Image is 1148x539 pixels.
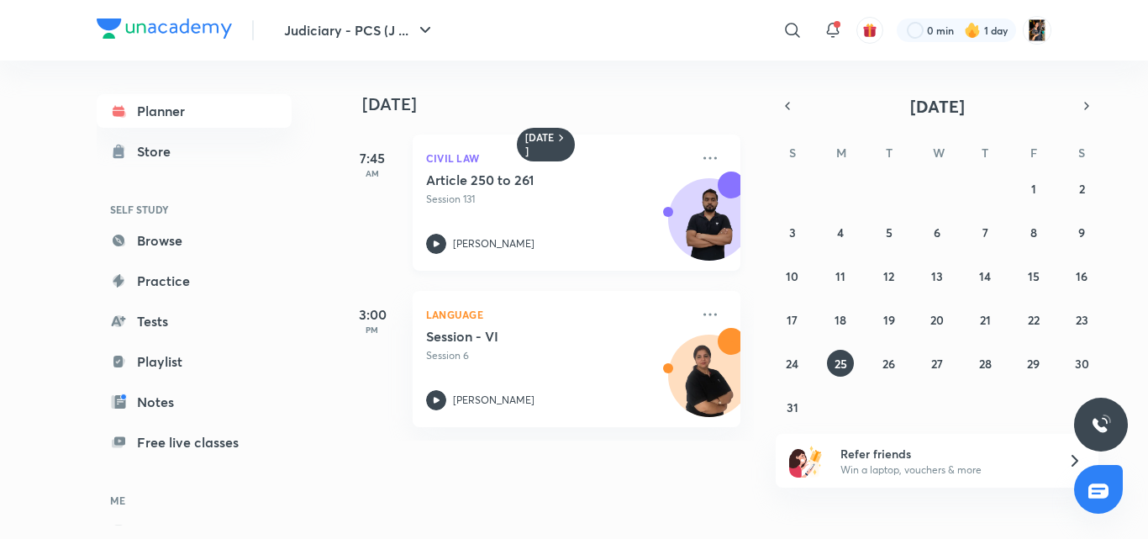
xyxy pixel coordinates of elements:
abbr: August 6, 2025 [934,225,940,240]
abbr: August 31, 2025 [787,399,798,415]
abbr: August 27, 2025 [931,356,943,372]
abbr: August 7, 2025 [982,225,988,240]
a: Practice [97,264,292,298]
button: August 5, 2025 [876,219,903,246]
p: Session 6 [426,348,690,363]
button: August 23, 2025 [1068,306,1095,333]
button: August 21, 2025 [972,306,998,333]
abbr: Tuesday [886,145,893,161]
h5: 3:00 [339,304,406,325]
button: August 1, 2025 [1020,175,1047,202]
img: ttu [1091,415,1111,435]
p: Session 131 [426,192,690,207]
button: August 25, 2025 [827,350,854,377]
a: Planner [97,94,292,128]
button: August 17, 2025 [779,306,806,333]
abbr: August 15, 2025 [1028,268,1040,284]
abbr: August 16, 2025 [1076,268,1087,284]
abbr: August 30, 2025 [1075,356,1089,372]
div: Store [137,141,181,161]
img: Avatar [669,188,750,268]
button: August 31, 2025 [779,394,806,420]
img: Company Logo [97,18,232,39]
h6: [DATE] [525,131,555,158]
abbr: Monday [836,145,846,161]
abbr: August 23, 2025 [1076,312,1088,328]
abbr: August 9, 2025 [1078,225,1085,240]
abbr: August 12, 2025 [883,268,894,284]
abbr: August 25, 2025 [835,356,847,372]
h6: SELF STUDY [97,195,292,224]
abbr: Thursday [982,145,988,161]
abbr: August 1, 2025 [1031,181,1036,197]
abbr: Wednesday [933,145,945,161]
button: August 10, 2025 [779,262,806,289]
abbr: August 18, 2025 [835,312,846,328]
button: August 13, 2025 [924,262,951,289]
p: Language [426,304,690,325]
button: August 22, 2025 [1020,306,1047,333]
button: August 29, 2025 [1020,350,1047,377]
button: [DATE] [799,94,1075,118]
abbr: August 28, 2025 [979,356,992,372]
button: August 6, 2025 [924,219,951,246]
img: Mahima Saini [1023,16,1051,45]
button: August 16, 2025 [1068,262,1095,289]
button: August 9, 2025 [1068,219,1095,246]
abbr: August 5, 2025 [886,225,893,240]
abbr: August 29, 2025 [1027,356,1040,372]
a: Tests [97,304,292,338]
button: August 12, 2025 [876,262,903,289]
button: August 26, 2025 [876,350,903,377]
img: streak [964,22,981,39]
abbr: August 19, 2025 [883,312,895,328]
button: August 7, 2025 [972,219,998,246]
abbr: August 21, 2025 [980,312,991,328]
button: August 24, 2025 [779,350,806,377]
p: Civil Law [426,148,690,168]
img: avatar [862,23,877,38]
button: August 19, 2025 [876,306,903,333]
h5: Article 250 to 261 [426,172,635,188]
button: August 30, 2025 [1068,350,1095,377]
button: August 20, 2025 [924,306,951,333]
abbr: August 4, 2025 [837,225,844,240]
button: August 14, 2025 [972,262,998,289]
abbr: August 3, 2025 [789,225,796,240]
button: August 8, 2025 [1020,219,1047,246]
button: August 15, 2025 [1020,262,1047,289]
a: Browse [97,224,292,257]
a: Free live classes [97,425,292,459]
p: [PERSON_NAME] [453,393,535,408]
p: AM [339,168,406,178]
img: referral [789,444,823,478]
abbr: August 2, 2025 [1079,181,1085,197]
abbr: August 26, 2025 [882,356,895,372]
h6: Refer friends [840,445,1047,462]
abbr: August 22, 2025 [1028,312,1040,328]
a: Store [97,135,292,168]
a: Playlist [97,345,292,378]
img: Avatar [669,344,750,425]
abbr: August 20, 2025 [930,312,944,328]
abbr: Friday [1030,145,1037,161]
abbr: August 17, 2025 [787,312,798,328]
h6: ME [97,486,292,515]
abbr: Sunday [789,145,796,161]
a: Notes [97,385,292,419]
abbr: Saturday [1078,145,1085,161]
button: August 27, 2025 [924,350,951,377]
button: August 2, 2025 [1068,175,1095,202]
abbr: August 13, 2025 [931,268,943,284]
h5: 7:45 [339,148,406,168]
p: [PERSON_NAME] [453,236,535,251]
h4: [DATE] [362,94,757,114]
button: Judiciary - PCS (J ... [274,13,445,47]
button: August 4, 2025 [827,219,854,246]
h5: Session - VI [426,328,635,345]
p: PM [339,325,406,335]
button: August 18, 2025 [827,306,854,333]
abbr: August 24, 2025 [786,356,798,372]
button: August 3, 2025 [779,219,806,246]
abbr: August 10, 2025 [786,268,798,284]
